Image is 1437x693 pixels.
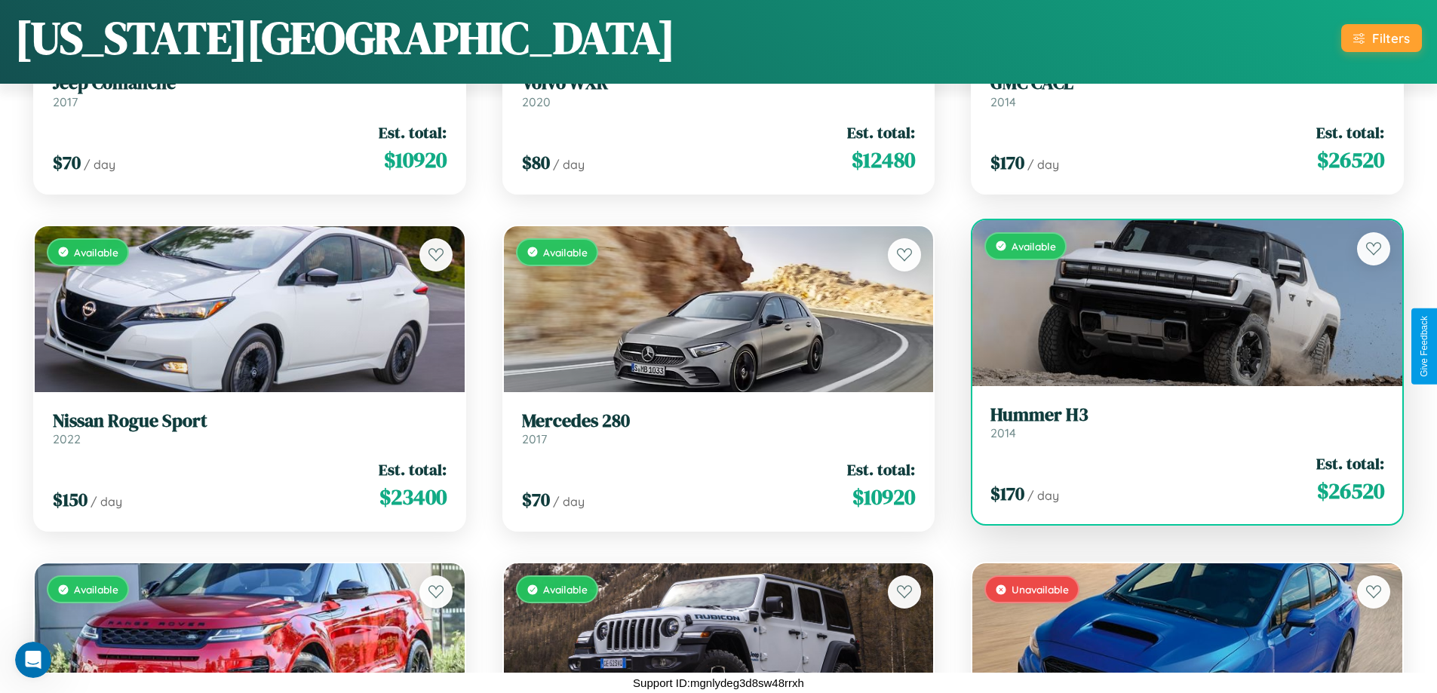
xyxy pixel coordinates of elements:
[990,150,1024,175] span: $ 170
[522,410,916,447] a: Mercedes 2802017
[990,404,1384,426] h3: Hummer H3
[847,121,915,143] span: Est. total:
[15,642,51,678] iframe: Intercom live chat
[53,94,78,109] span: 2017
[53,72,447,94] h3: Jeep Comanche
[379,482,447,512] span: $ 23400
[543,583,588,596] span: Available
[15,7,675,69] h1: [US_STATE][GEOGRAPHIC_DATA]
[847,458,915,480] span: Est. total:
[522,72,916,109] a: Volvo WXR2020
[522,487,550,512] span: $ 70
[522,410,916,432] h3: Mercedes 280
[53,72,447,109] a: Jeep Comanche2017
[522,72,916,94] h3: Volvo WXR
[522,431,547,446] span: 2017
[53,487,88,512] span: $ 150
[74,246,118,259] span: Available
[384,145,447,175] span: $ 10920
[543,246,588,259] span: Available
[53,431,81,446] span: 2022
[633,673,804,693] p: Support ID: mgnlydeg3d8sw48rrxh
[990,94,1016,109] span: 2014
[1316,121,1384,143] span: Est. total:
[1372,30,1410,46] div: Filters
[53,410,447,432] h3: Nissan Rogue Sport
[1012,583,1069,596] span: Unavailable
[74,583,118,596] span: Available
[379,121,447,143] span: Est. total:
[990,72,1384,94] h3: GMC CACL
[1316,452,1384,474] span: Est. total:
[852,482,915,512] span: $ 10920
[990,481,1024,506] span: $ 170
[1317,145,1384,175] span: $ 26520
[990,404,1384,441] a: Hummer H32014
[990,425,1016,440] span: 2014
[553,494,585,509] span: / day
[1317,476,1384,506] span: $ 26520
[1027,488,1059,503] span: / day
[522,150,550,175] span: $ 80
[91,494,122,509] span: / day
[553,157,585,172] span: / day
[84,157,115,172] span: / day
[1419,316,1429,377] div: Give Feedback
[53,150,81,175] span: $ 70
[379,458,447,480] span: Est. total:
[1027,157,1059,172] span: / day
[1012,240,1056,253] span: Available
[1341,24,1422,52] button: Filters
[852,145,915,175] span: $ 12480
[522,94,551,109] span: 2020
[53,410,447,447] a: Nissan Rogue Sport2022
[990,72,1384,109] a: GMC CACL2014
